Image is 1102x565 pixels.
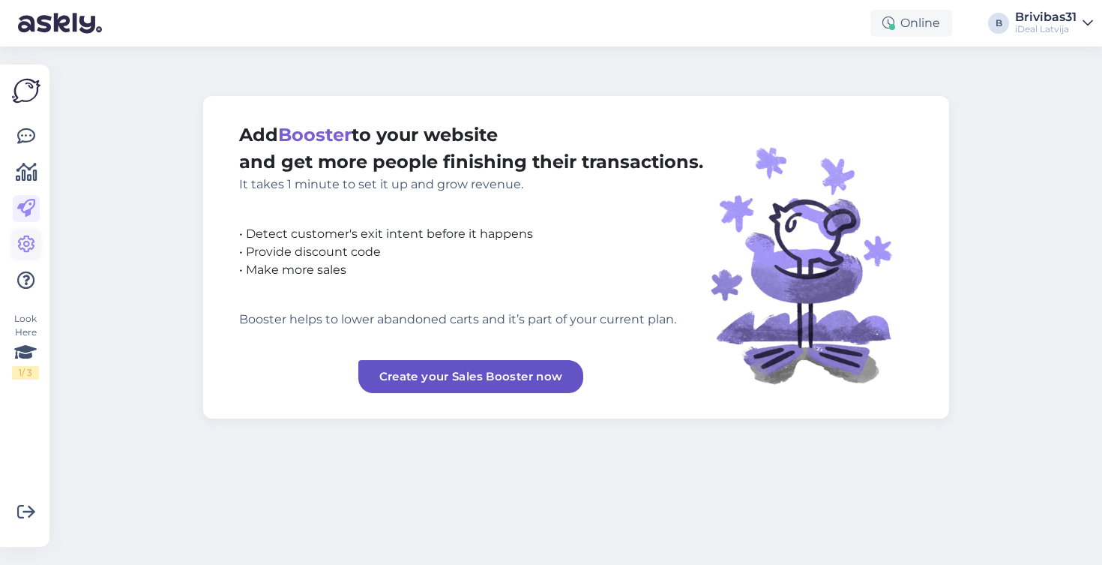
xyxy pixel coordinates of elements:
[239,243,703,261] div: • Provide discount code
[870,10,952,37] div: Online
[239,225,703,243] div: • Detect customer's exit intent before it happens
[703,122,913,393] img: illustration
[1015,11,1077,23] div: Brivibas31
[358,360,584,393] a: Create your Sales Booster now
[239,311,703,329] div: Booster helps to lower abandoned carts and it’s part of your current plan.
[239,122,703,194] div: Add to your website and get more people finishing their transactions.
[278,124,352,146] span: Booster
[12,366,39,380] div: 1 / 3
[12,312,39,380] div: Look Here
[239,176,703,194] div: It takes 1 minute to set it up and grow revenue.
[1015,11,1093,35] a: Brivibas31iDeal Latvija
[12,77,40,105] img: Askly Logo
[239,261,703,279] div: • Make more sales
[1015,23,1077,35] div: iDeal Latvija
[988,13,1009,34] div: B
